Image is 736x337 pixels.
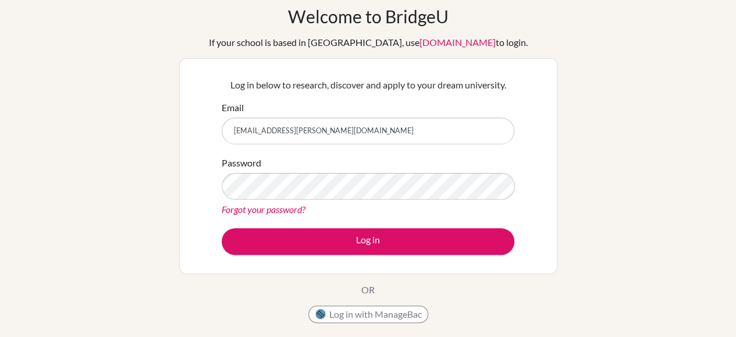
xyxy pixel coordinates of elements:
[222,204,305,215] a: Forgot your password?
[222,101,244,115] label: Email
[222,228,514,255] button: Log in
[288,6,449,27] h1: Welcome to BridgeU
[222,156,261,170] label: Password
[308,306,428,323] button: Log in with ManageBac
[222,78,514,92] p: Log in below to research, discover and apply to your dream university.
[209,36,528,49] div: If your school is based in [GEOGRAPHIC_DATA], use to login.
[419,37,496,48] a: [DOMAIN_NAME]
[361,283,375,297] p: OR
